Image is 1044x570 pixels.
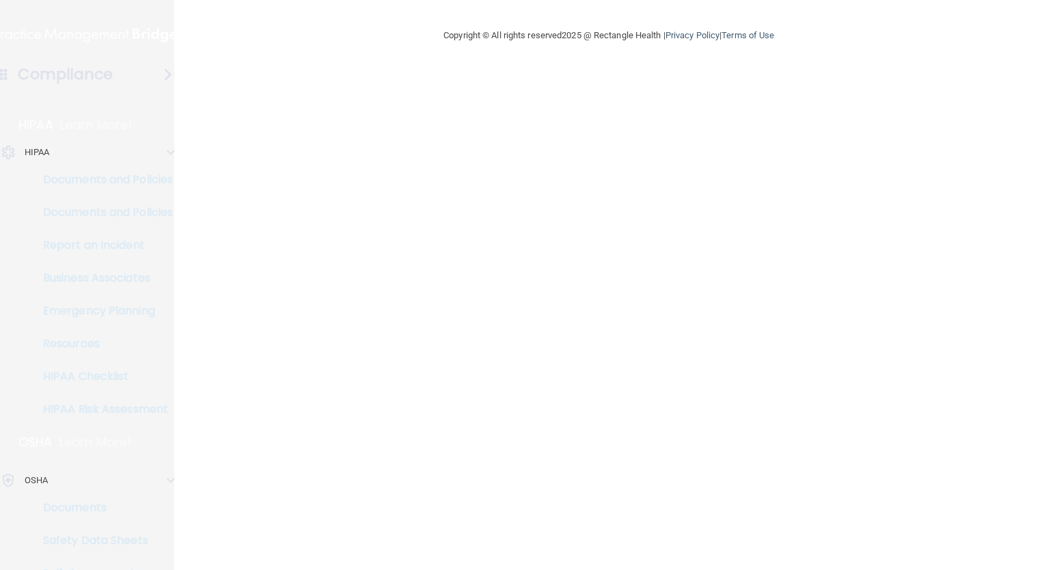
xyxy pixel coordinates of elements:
p: OSHA [25,472,48,489]
p: Documents and Policies [9,173,195,187]
p: Business Associates [9,271,195,285]
p: Emergency Planning [9,304,195,318]
a: Terms of Use [722,30,774,40]
p: OSHA [18,434,53,450]
p: HIPAA [18,117,53,133]
p: Learn More! [59,434,132,450]
p: Documents and Policies [9,206,195,219]
a: Privacy Policy [665,30,719,40]
p: Documents [9,501,195,515]
p: HIPAA Checklist [9,370,195,383]
p: Safety Data Sheets [9,534,195,547]
p: Learn More! [60,117,133,133]
div: Copyright © All rights reserved 2025 @ Rectangle Health | | [359,14,858,57]
h4: Compliance [18,65,113,84]
p: HIPAA Risk Assessment [9,403,195,416]
p: HIPAA [25,144,50,161]
p: Report an Incident [9,239,195,252]
p: Resources [9,337,195,351]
